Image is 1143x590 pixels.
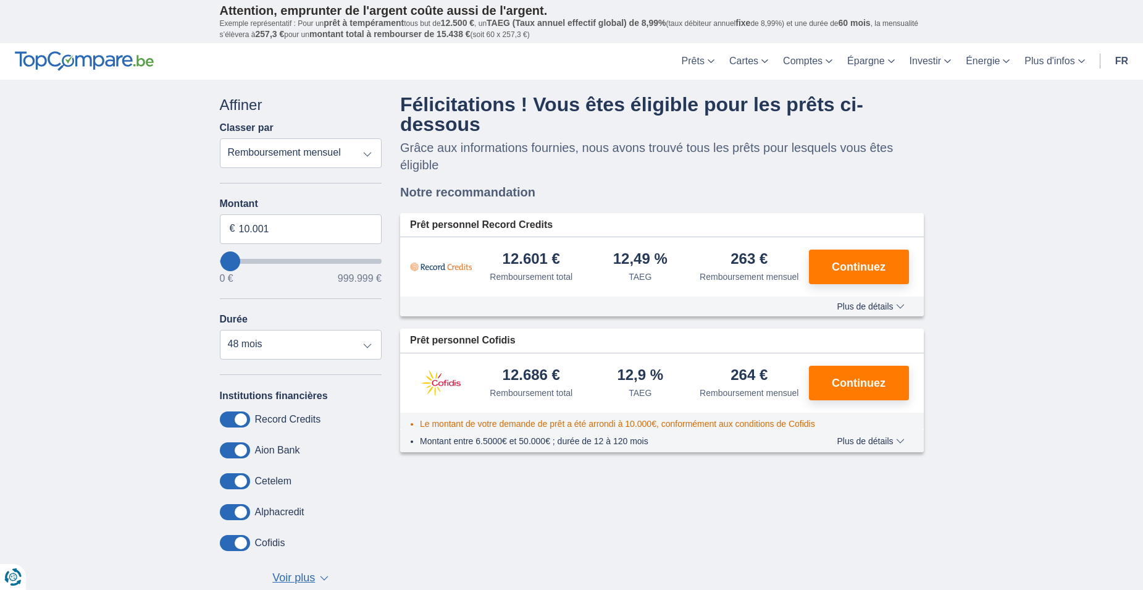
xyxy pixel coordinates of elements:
[1017,43,1092,80] a: Plus d'infos
[700,387,798,399] div: Remboursement mensuel
[320,576,329,581] span: ▼
[420,435,801,447] li: Montant entre 6.5000€ et 50.000€ ; durée de 12 à 120 mois
[809,250,909,284] button: Continuez
[220,314,248,325] label: Durée
[613,251,668,268] div: 12,49 %
[731,368,768,384] div: 264 €
[220,198,382,209] label: Montant
[487,18,666,28] span: TAEG (Taux annuel effectif global) de 8,99%
[220,95,382,116] div: Affiner
[230,222,235,236] span: €
[410,251,472,282] img: pret personnel Record Credits
[441,18,475,28] span: 12.500 €
[902,43,959,80] a: Investir
[629,271,651,283] div: TAEG
[832,377,886,389] span: Continuez
[255,537,285,549] label: Cofidis
[255,414,321,425] label: Record Credits
[832,261,886,272] span: Continuez
[220,259,382,264] input: wantToBorrow
[400,95,924,134] h4: Félicitations ! Vous êtes éligible pour les prêts ci-dessous
[731,251,768,268] div: 263 €
[220,18,924,40] p: Exemple représentatif : Pour un tous but de , un (taux débiteur annuel de 8,99%) et une durée de ...
[400,139,924,174] p: Grâce aux informations fournies, nous avons trouvé tous les prêts pour lesquels vous êtes éligible
[700,271,798,283] div: Remboursement mensuel
[309,29,471,39] span: montant total à rembourser de 15.438 €
[269,570,332,587] button: Voir plus ▼
[220,390,328,402] label: Institutions financières
[410,368,472,398] img: pret personnel Cofidis
[735,18,750,28] span: fixe
[255,476,292,487] label: Cetelem
[272,570,315,586] span: Voir plus
[255,507,304,518] label: Alphacredit
[776,43,840,80] a: Comptes
[674,43,722,80] a: Prêts
[503,251,560,268] div: 12.601 €
[220,3,924,18] p: Attention, emprunter de l'argent coûte aussi de l'argent.
[722,43,776,80] a: Cartes
[840,43,902,80] a: Épargne
[629,387,651,399] div: TAEG
[410,334,516,348] span: Prêt personnel Cofidis
[220,122,274,133] label: Classer par
[827,301,913,311] button: Plus de détails
[15,51,154,71] img: TopCompare
[410,218,553,232] span: Prêt personnel Record Credits
[338,274,382,284] span: 999.999 €
[809,366,909,400] button: Continuez
[503,368,560,384] div: 12.686 €
[324,18,404,28] span: prêt à tempérament
[490,271,572,283] div: Remboursement total
[837,302,904,311] span: Plus de détails
[256,29,285,39] span: 257,3 €
[837,437,904,445] span: Plus de détails
[1108,43,1136,80] a: fr
[839,18,871,28] span: 60 mois
[958,43,1017,80] a: Énergie
[255,445,300,456] label: Aion Bank
[827,436,913,446] button: Plus de détails
[420,418,815,430] li: Le montant de votre demande de prêt a été arrondi à 10.000€, conformément aux conditions de Cofidis
[617,368,663,384] div: 12,9 %
[220,274,233,284] span: 0 €
[490,387,572,399] div: Remboursement total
